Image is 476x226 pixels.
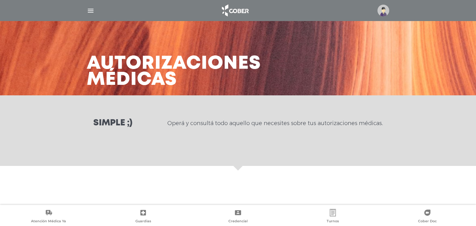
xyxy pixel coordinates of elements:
[96,209,191,225] a: Guardias
[218,3,251,18] img: logo_cober_home-white.png
[285,209,380,225] a: Turnos
[87,56,261,88] h3: Autorizaciones médicas
[228,219,248,224] span: Credencial
[93,119,132,128] h3: Simple ;)
[135,219,151,224] span: Guardias
[1,209,96,225] a: Atención Médica Ya
[377,5,389,16] img: profile-placeholder.svg
[167,120,383,127] p: Operá y consultá todo aquello que necesites sobre tus autorizaciones médicas.
[418,219,437,224] span: Cober Doc
[31,219,66,224] span: Atención Médica Ya
[380,209,475,225] a: Cober Doc
[87,7,95,15] img: Cober_menu-lines-white.svg
[191,209,285,225] a: Credencial
[327,219,339,224] span: Turnos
